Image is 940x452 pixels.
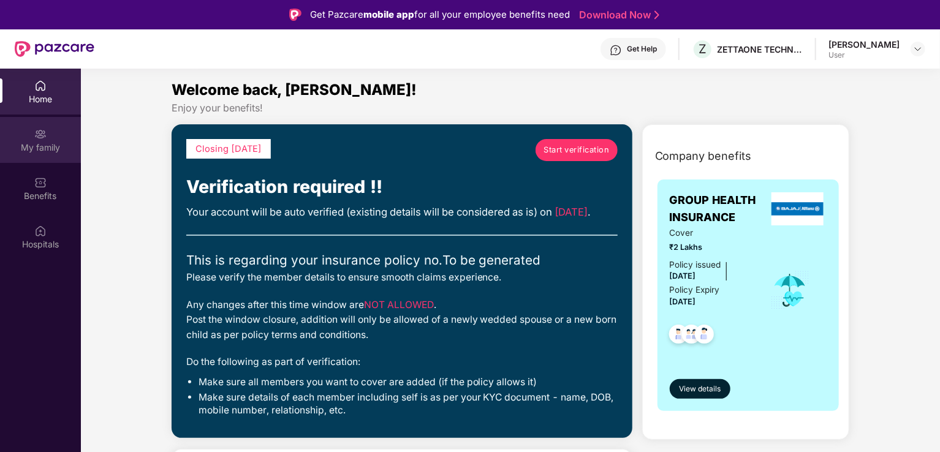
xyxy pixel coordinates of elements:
span: Start verification [544,144,609,156]
img: svg+xml;base64,PHN2ZyB4bWxucz0iaHR0cDovL3d3dy53My5vcmcvMjAwMC9zdmciIHdpZHRoPSI0OC45NDMiIGhlaWdodD... [664,321,694,351]
img: svg+xml;base64,PHN2ZyBpZD0iRHJvcGRvd24tMzJ4MzIiIHhtbG5zPSJodHRwOi8vd3d3LnczLm9yZy8yMDAwL3N2ZyIgd2... [913,44,923,54]
img: svg+xml;base64,PHN2ZyBpZD0iQmVuZWZpdHMiIHhtbG5zPSJodHRwOi8vd3d3LnczLm9yZy8yMDAwL3N2ZyIgd2lkdGg9Ij... [34,176,47,189]
img: svg+xml;base64,PHN2ZyB4bWxucz0iaHR0cDovL3d3dy53My5vcmcvMjAwMC9zdmciIHdpZHRoPSI0OC45NDMiIGhlaWdodD... [689,321,719,351]
div: Policy Expiry [670,284,720,296]
a: Download Now [579,9,656,21]
div: Do the following as part of verification: [186,355,618,370]
span: ₹2 Lakhs [670,241,754,254]
div: User [828,50,900,60]
span: [DATE] [555,206,588,218]
img: svg+xml;base64,PHN2ZyBpZD0iSG9tZSIgeG1sbnM9Imh0dHA6Ly93d3cudzMub3JnLzIwMDAvc3ZnIiB3aWR0aD0iMjAiIG... [34,80,47,92]
div: Please verify the member details to ensure smooth claims experience. [186,270,618,285]
img: svg+xml;base64,PHN2ZyBpZD0iSG9zcGl0YWxzIiB4bWxucz0iaHR0cDovL3d3dy53My5vcmcvMjAwMC9zdmciIHdpZHRoPS... [34,225,47,237]
span: Z [699,42,707,56]
li: Make sure all members you want to cover are added (if the policy allows it) [199,376,618,389]
div: This is regarding your insurance policy no. To be generated [186,250,618,270]
div: Your account will be auto verified (existing details will be considered as is) on . [186,204,618,220]
span: Welcome back, [PERSON_NAME]! [172,81,417,99]
span: [DATE] [670,297,696,306]
img: Stroke [654,9,659,21]
img: svg+xml;base64,PHN2ZyB3aWR0aD0iMjAiIGhlaWdodD0iMjAiIHZpZXdCb3g9IjAgMCAyMCAyMCIgZmlsbD0ibm9uZSIgeG... [34,128,47,140]
strong: mobile app [363,9,414,20]
img: icon [770,270,810,311]
span: [DATE] [670,271,696,281]
div: Enjoy your benefits! [172,102,850,115]
div: Verification required !! [186,173,618,201]
a: Start verification [536,139,618,161]
span: GROUP HEALTH INSURANCE [670,192,768,227]
div: ZETTAONE TECHNOLOGIES INDIA PRIVATE LIMITED [717,43,803,55]
img: Logo [289,9,301,21]
img: svg+xml;base64,PHN2ZyBpZD0iSGVscC0zMngzMiIgeG1sbnM9Imh0dHA6Ly93d3cudzMub3JnLzIwMDAvc3ZnIiB3aWR0aD... [610,44,622,56]
img: insurerLogo [771,192,824,225]
div: Policy issued [670,258,721,271]
span: Closing [DATE] [195,143,262,154]
div: Any changes after this time window are . Post the window closure, addition will only be allowed o... [186,298,618,343]
img: svg+xml;base64,PHN2ZyB4bWxucz0iaHR0cDovL3d3dy53My5vcmcvMjAwMC9zdmciIHdpZHRoPSI0OC45MTUiIGhlaWdodD... [677,321,707,351]
span: Company benefits [655,148,752,165]
button: View details [670,379,730,399]
div: Get Pazcare for all your employee benefits need [310,7,570,22]
span: Cover [670,227,754,239]
li: Make sure details of each member including self is as per your KYC document - name, DOB, mobile n... [199,391,618,417]
div: [PERSON_NAME] [828,39,900,50]
img: New Pazcare Logo [15,41,94,57]
span: View details [679,383,721,395]
div: Get Help [627,44,657,54]
span: NOT ALLOWED [364,299,434,311]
